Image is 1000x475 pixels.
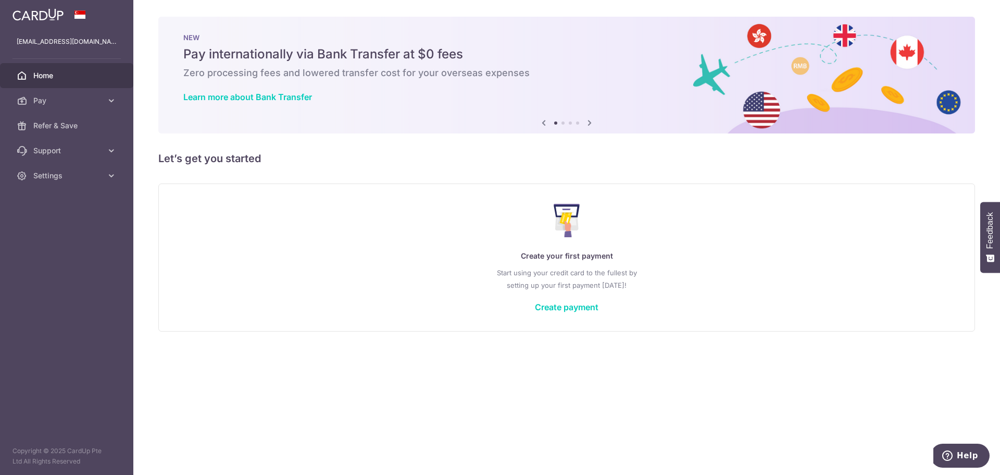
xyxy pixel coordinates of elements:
[158,17,975,133] img: Bank transfer banner
[183,67,950,79] h6: Zero processing fees and lowered transfer cost for your overseas expenses
[183,33,950,42] p: NEW
[33,120,102,131] span: Refer & Save
[535,302,598,312] a: Create payment
[180,266,954,291] p: Start using your credit card to the fullest by setting up your first payment [DATE]!
[33,95,102,106] span: Pay
[985,212,995,249] span: Feedback
[158,150,975,167] h5: Let’s get you started
[33,145,102,156] span: Support
[180,250,954,262] p: Create your first payment
[12,8,64,21] img: CardUp
[183,46,950,63] h5: Pay internationally via Bank Transfer at $0 fees
[980,202,1000,273] button: Feedback - Show survey
[33,70,102,81] span: Home
[183,92,312,102] a: Learn more about Bank Transfer
[933,444,990,470] iframe: Opens a widget where you can find more information
[17,36,117,47] p: [EMAIL_ADDRESS][DOMAIN_NAME]
[554,204,580,237] img: Make Payment
[33,170,102,181] span: Settings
